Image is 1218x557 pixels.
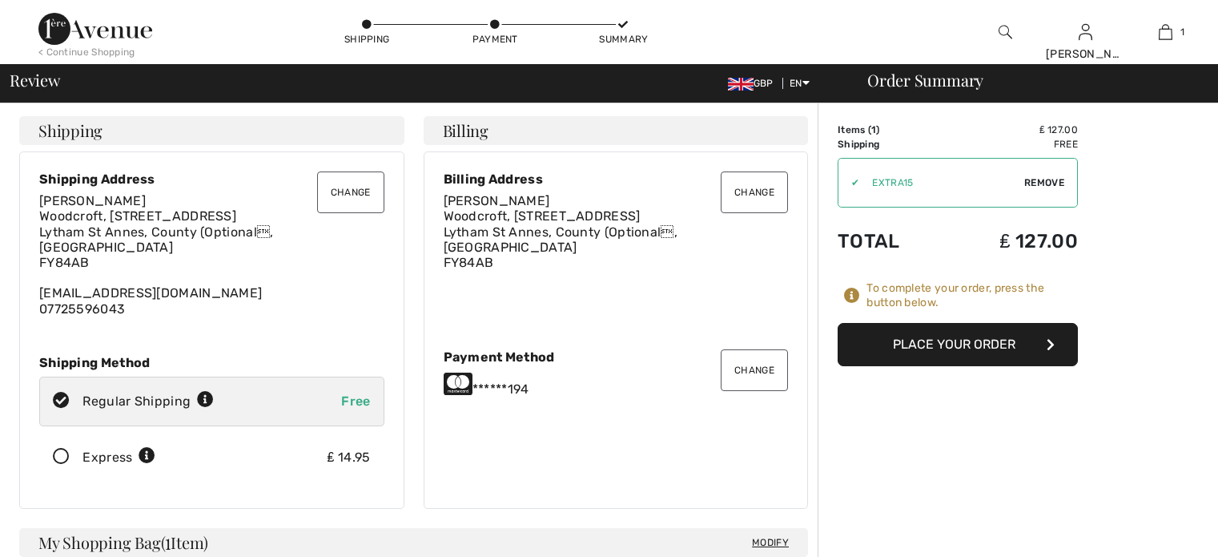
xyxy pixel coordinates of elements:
[444,172,789,187] div: Billing Address
[848,72,1208,88] div: Order Summary
[728,78,754,91] img: UK Pound
[444,193,550,208] span: [PERSON_NAME]
[944,137,1078,151] td: Free
[1046,46,1124,63] div: [PERSON_NAME]
[317,172,384,213] button: Change
[444,208,678,270] span: Woodcroft, [STREET_ADDRESS] Lytham St Annes, County (Optional, [GEOGRAPHIC_DATA] FY84AB
[82,448,155,467] div: Express
[838,137,944,151] td: Shipping
[38,45,135,59] div: < Continue Shopping
[944,123,1078,137] td: ₤ 127.00
[343,32,391,46] div: Shipping
[19,528,808,557] h4: My Shopping Bag
[859,159,1024,207] input: Promo code
[838,176,859,190] div: ✔
[38,13,152,45] img: 1ère Avenue
[1180,25,1184,39] span: 1
[1079,22,1092,42] img: My Info
[838,323,1078,366] button: Place Your Order
[838,214,944,268] td: Total
[165,531,171,551] span: 1
[866,281,1078,310] div: To complete your order, press the button below.
[721,349,788,391] button: Change
[1159,22,1172,42] img: My Bag
[1126,22,1204,42] a: 1
[1024,176,1064,190] span: Remove
[752,535,789,551] span: Modify
[39,172,384,187] div: Shipping Address
[838,123,944,137] td: Items ( )
[471,32,519,46] div: Payment
[599,32,647,46] div: Summary
[721,172,788,213] button: Change
[871,124,876,135] span: 1
[82,392,214,411] div: Regular Shipping
[39,193,146,208] span: [PERSON_NAME]
[10,72,60,88] span: Review
[161,531,208,553] span: ( Item)
[341,394,370,409] span: Free
[38,123,103,139] span: Shipping
[999,22,1012,42] img: search the website
[1079,24,1092,39] a: Sign In
[39,355,384,370] div: Shipping Method
[443,123,488,139] span: Billing
[39,193,384,317] div: [EMAIL_ADDRESS][DOMAIN_NAME] 07725596043
[39,208,274,270] span: Woodcroft, [STREET_ADDRESS] Lytham St Annes, County (Optional, [GEOGRAPHIC_DATA] FY84AB
[728,78,780,89] span: GBP
[944,214,1078,268] td: ₤ 127.00
[328,448,371,467] div: ₤ 14.95
[444,349,789,365] div: Payment Method
[790,78,810,89] span: EN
